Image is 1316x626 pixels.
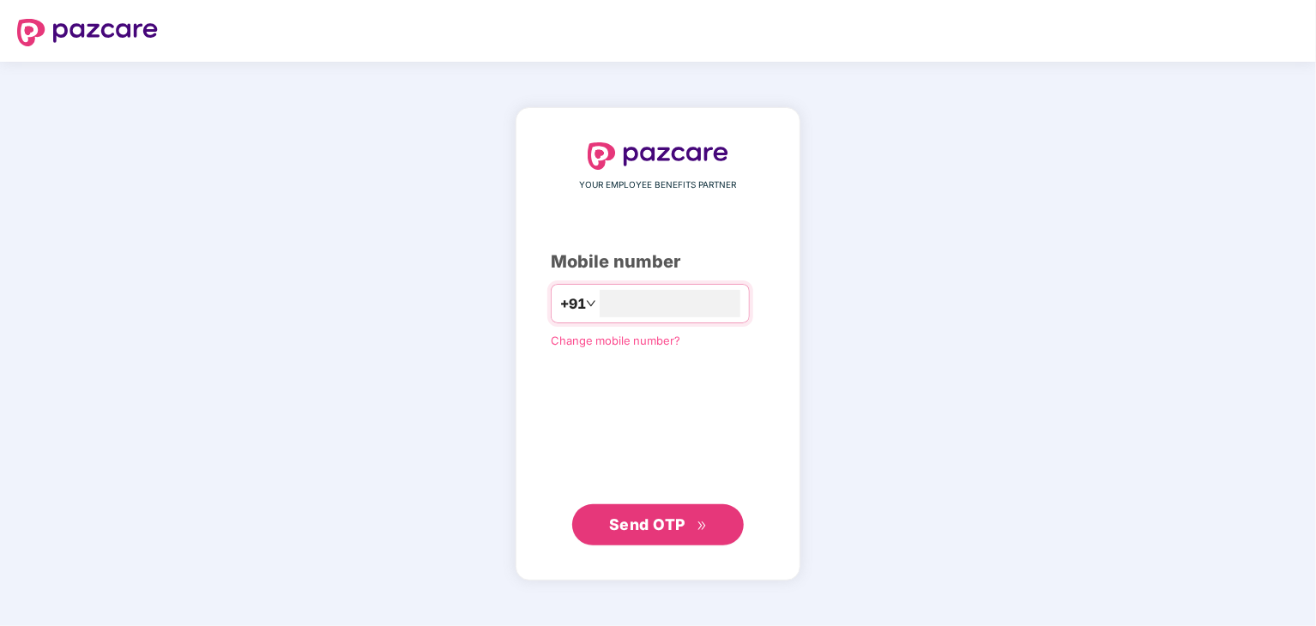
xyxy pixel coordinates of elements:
[551,334,680,347] a: Change mobile number?
[586,298,596,309] span: down
[588,142,728,170] img: logo
[551,249,765,275] div: Mobile number
[697,521,708,532] span: double-right
[17,19,158,46] img: logo
[609,515,685,533] span: Send OTP
[572,504,744,545] button: Send OTPdouble-right
[560,293,586,315] span: +91
[580,178,737,192] span: YOUR EMPLOYEE BENEFITS PARTNER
